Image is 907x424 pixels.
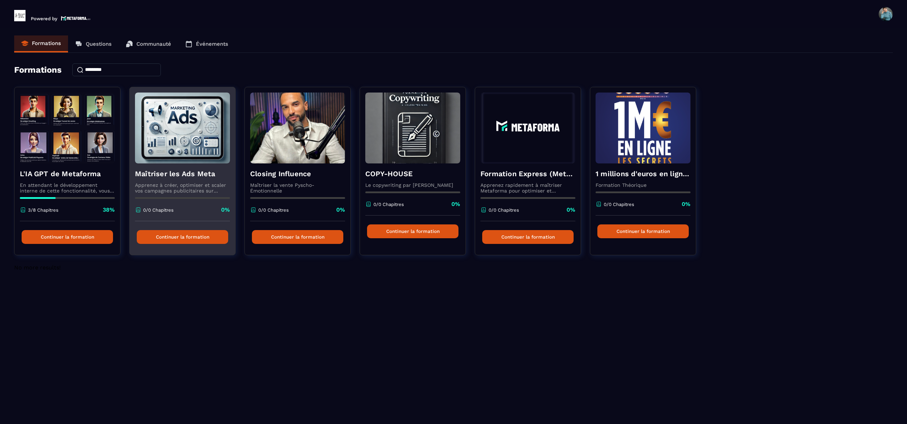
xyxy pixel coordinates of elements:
[252,230,343,244] button: Continuer la formation
[373,202,404,207] p: 0/0 Chapitres
[250,182,345,194] p: Maîtriser la vente Pyscho-Émotionnelle
[103,206,115,214] p: 38%
[32,40,61,46] p: Formations
[20,169,115,179] h4: L'IA GPT de Metaforma
[590,87,705,264] a: formation-background1 millions d'euros en ligne les secretsFormation Théorique0/0 Chapitres0%Cont...
[119,35,178,52] a: Communauté
[365,169,460,179] h4: COPY-HOUSE
[135,93,230,163] img: formation-background
[244,87,360,264] a: formation-backgroundClosing InfluenceMaîtriser la vente Pyscho-Émotionnelle0/0 Chapitres0%Continu...
[360,87,475,264] a: formation-backgroundCOPY-HOUSELe copywriting par [PERSON_NAME]0/0 Chapitres0%Continuer la formation
[682,200,691,208] p: 0%
[250,169,345,179] h4: Closing Influence
[196,41,228,47] p: Événements
[86,41,112,47] p: Questions
[596,169,691,179] h4: 1 millions d'euros en ligne les secrets
[14,10,26,21] img: logo-branding
[365,182,460,188] p: Le copywriting par [PERSON_NAME]
[129,87,244,264] a: formation-backgroundMaîtriser les Ads MetaApprenez à créer, optimiser et scaler vos campagnes pub...
[143,207,174,213] p: 0/0 Chapitres
[596,93,691,163] img: formation-background
[137,230,228,244] button: Continuer la formation
[596,182,691,188] p: Formation Théorique
[135,169,230,179] h4: Maîtriser les Ads Meta
[567,206,575,214] p: 0%
[475,87,590,264] a: formation-backgroundFormation Express (Metaforma)Apprenez rapidement à maîtriser Metaforma pour o...
[258,207,289,213] p: 0/0 Chapitres
[22,230,113,244] button: Continuer la formation
[136,41,171,47] p: Communauté
[480,93,575,163] img: formation-background
[14,87,129,264] a: formation-backgroundL'IA GPT de MetaformaEn attendant le développement interne de cette fonctionn...
[250,93,345,163] img: formation-background
[482,230,574,244] button: Continuer la formation
[178,35,235,52] a: Événements
[68,35,119,52] a: Questions
[365,93,460,163] img: formation-background
[61,15,91,21] img: logo
[336,206,345,214] p: 0%
[480,169,575,179] h4: Formation Express (Metaforma)
[20,93,115,163] img: formation-background
[135,182,230,194] p: Apprenez à créer, optimiser et scaler vos campagnes publicitaires sur Facebook et Instagram.
[14,264,61,271] span: No more results!
[597,224,689,238] button: Continuer la formation
[221,206,230,214] p: 0%
[31,16,57,21] p: Powered by
[367,224,458,238] button: Continuer la formation
[480,182,575,194] p: Apprenez rapidement à maîtriser Metaforma pour optimiser et automatiser votre business. 🚀
[20,182,115,194] p: En attendant le développement interne de cette fonctionnalité, vous pouvez déjà l’utiliser avec C...
[28,207,58,213] p: 3/8 Chapitres
[14,35,68,52] a: Formations
[604,202,634,207] p: 0/0 Chapitres
[451,200,460,208] p: 0%
[14,65,62,75] h4: Formations
[489,207,519,213] p: 0/0 Chapitres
